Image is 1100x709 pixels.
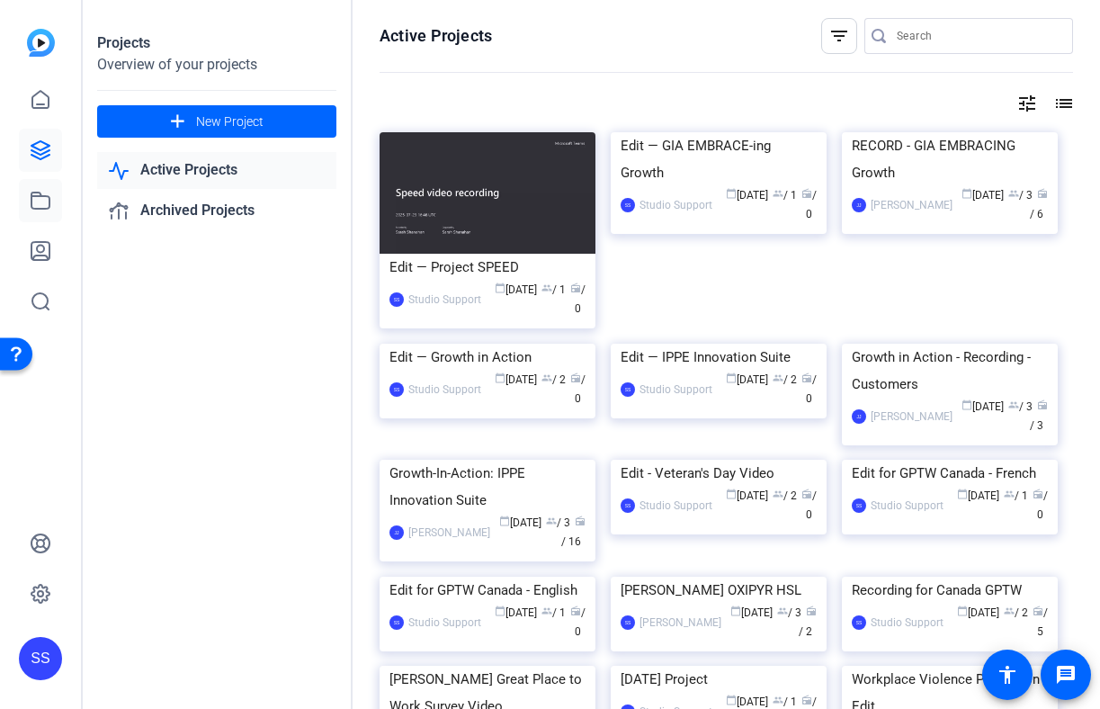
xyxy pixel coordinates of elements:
span: radio [801,695,812,705]
span: calendar_today [726,188,737,199]
span: radio [1033,489,1043,499]
span: calendar_today [499,516,510,526]
input: Search [897,25,1059,47]
div: [PERSON_NAME] [871,408,952,426]
span: / 3 [546,516,570,529]
div: Edit for GPTW Canada - French [852,460,1048,487]
span: group [1004,489,1015,499]
span: / 6 [1030,189,1048,220]
span: calendar_today [957,606,968,616]
div: SS [852,615,866,630]
div: [PERSON_NAME] [871,196,952,214]
span: group [541,283,552,293]
div: [DATE] Project [621,666,817,693]
span: group [541,372,552,383]
span: calendar_today [726,489,737,499]
div: JJ [852,409,866,424]
span: / 3 [1008,189,1033,202]
div: Recording for Canada GPTW [852,577,1048,604]
a: Active Projects [97,152,336,189]
div: Studio Support [871,614,943,632]
span: New Project [196,112,264,131]
span: [DATE] [730,606,773,619]
span: [DATE] [957,606,999,619]
span: group [1008,399,1019,410]
span: / 2 [1004,606,1028,619]
div: SS [621,382,635,397]
span: / 0 [570,606,586,638]
span: radio [570,606,581,616]
span: / 3 [1008,400,1033,413]
div: Edit - Veteran's Day Video [621,460,817,487]
div: SS [621,615,635,630]
a: Archived Projects [97,193,336,229]
span: / 0 [801,489,817,521]
span: radio [570,283,581,293]
div: Edit — Growth in Action [389,344,586,371]
div: SS [389,292,404,307]
span: radio [1037,399,1048,410]
span: / 0 [1033,489,1048,521]
span: / 3 [1030,400,1048,432]
span: [DATE] [957,489,999,502]
span: group [546,516,557,526]
div: Studio Support [408,614,481,632]
div: Edit — IPPE Innovation Suite [621,344,817,371]
div: Studio Support [408,381,481,399]
div: Overview of your projects [97,54,336,76]
span: calendar_today [726,372,737,383]
div: Studio Support [871,497,943,515]
span: group [1004,606,1015,616]
div: [PERSON_NAME] [408,524,490,542]
mat-icon: accessibility [997,664,1018,686]
span: [DATE] [495,373,537,386]
span: group [773,489,783,499]
div: Edit — GIA EMBRACE-ing Growth [621,132,817,186]
span: radio [801,489,812,499]
img: blue-gradient.svg [27,29,55,57]
span: / 1 [773,189,797,202]
mat-icon: filter_list [828,25,850,47]
span: group [777,606,788,616]
span: [DATE] [495,606,537,619]
span: radio [570,372,581,383]
div: RECORD - GIA EMBRACING Growth [852,132,1048,186]
div: SS [621,498,635,513]
div: Studio Support [639,381,712,399]
span: calendar_today [961,188,972,199]
span: calendar_today [957,489,968,499]
span: group [773,372,783,383]
div: Growth in Action - Recording - Customers [852,344,1048,398]
span: / 1 [541,606,566,619]
mat-icon: tune [1016,93,1038,114]
span: / 1 [541,283,566,296]
span: [DATE] [499,516,541,529]
span: [DATE] [726,189,768,202]
span: / 0 [801,189,817,220]
span: / 3 [777,606,801,619]
span: calendar_today [961,399,972,410]
span: / 2 [773,489,797,502]
span: / 0 [801,373,817,405]
span: radio [801,188,812,199]
span: [DATE] [726,489,768,502]
div: JJ [389,525,404,540]
div: Studio Support [408,291,481,309]
span: / 0 [570,283,586,315]
div: Edit — Project SPEED [389,254,586,281]
div: SS [389,615,404,630]
span: radio [1037,188,1048,199]
div: SS [19,637,62,680]
span: group [773,188,783,199]
div: SS [852,498,866,513]
div: Studio Support [639,196,712,214]
span: [DATE] [495,283,537,296]
span: [DATE] [961,189,1004,202]
span: / 5 [1033,606,1048,638]
span: / 2 [799,606,817,638]
div: Studio Support [639,497,712,515]
span: calendar_today [495,606,505,616]
div: JJ [852,198,866,212]
span: [DATE] [726,696,768,708]
span: / 1 [773,696,797,708]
